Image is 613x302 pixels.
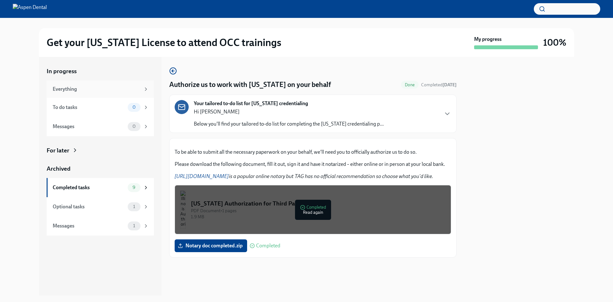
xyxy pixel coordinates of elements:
[175,161,451,168] p: Please download the following document, fill it out, sign it and have it notarized – either onlin...
[421,82,457,88] span: Completed
[53,123,125,130] div: Messages
[53,184,125,191] div: Completed tasks
[175,173,433,179] em: is a popular online notary but TAG has no official recommendation so choose what you'd like.
[129,185,139,190] span: 9
[543,37,566,48] h3: 100%
[129,223,139,228] span: 1
[179,243,243,249] span: Notary doc completed.zip
[129,105,140,110] span: 0
[47,117,154,136] a: Messages0
[13,4,47,14] img: Aspen Dental
[47,146,69,155] div: For later
[175,239,247,252] label: Notary doc completed.zip
[175,173,229,179] a: [URL][DOMAIN_NAME]
[474,36,502,43] strong: My progress
[421,82,457,88] span: October 14th, 2025 09:08
[191,208,446,214] div: PDF Document • 1 pages
[256,243,280,248] span: Completed
[47,36,281,49] h2: Get your [US_STATE] License to attend OCC trainings
[53,222,125,229] div: Messages
[401,82,419,87] span: Done
[194,120,384,128] p: Below you'll find your tailored to-do list for completing the [US_STATE] credentialing p...
[47,146,154,155] a: For later
[194,108,384,115] p: Hi [PERSON_NAME]
[129,204,139,209] span: 1
[47,98,154,117] a: To do tasks0
[191,214,446,220] div: 1.9 MB
[47,197,154,216] a: Optional tasks1
[47,178,154,197] a: Completed tasks9
[169,80,331,89] h4: Authorize us to work with [US_STATE] on your behalf
[175,185,451,234] button: [US_STATE] Authorization for Third Party ContactPDF Document•1 pages1.9 MBCompletedRead again
[47,165,154,173] a: Archived
[47,67,154,75] a: In progress
[47,81,154,98] a: Everything
[175,149,451,156] p: To be able to submit all the necessary paperwork on your behalf, we'll need you to officially aut...
[191,199,446,208] div: [US_STATE] Authorization for Third Party Contact
[53,104,125,111] div: To do tasks
[180,190,186,229] img: Illinois Authorization for Third Party Contact
[194,100,308,107] strong: Your tailored to-do list for [US_STATE] credentialing
[53,203,125,210] div: Optional tasks
[53,86,140,93] div: Everything
[129,124,140,129] span: 0
[443,82,457,88] strong: [DATE]
[47,216,154,236] a: Messages1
